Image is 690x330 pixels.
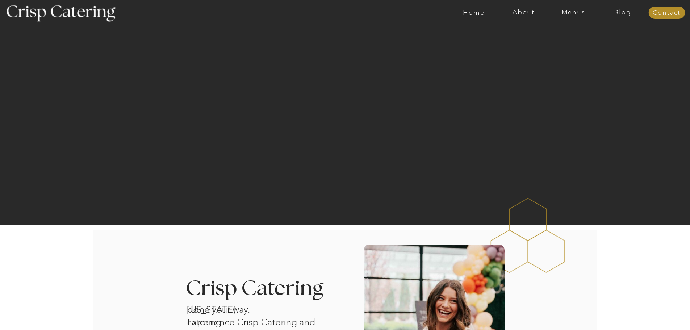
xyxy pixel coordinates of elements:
[618,294,690,330] iframe: podium webchat widget bubble
[567,167,690,303] iframe: podium webchat widget prompt
[187,303,262,313] h1: [US_STATE] catering
[548,9,598,16] a: Menus
[598,9,648,16] a: Blog
[449,9,499,16] a: Home
[648,9,685,17] a: Contact
[499,9,548,16] a: About
[186,278,342,300] h3: Crisp Catering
